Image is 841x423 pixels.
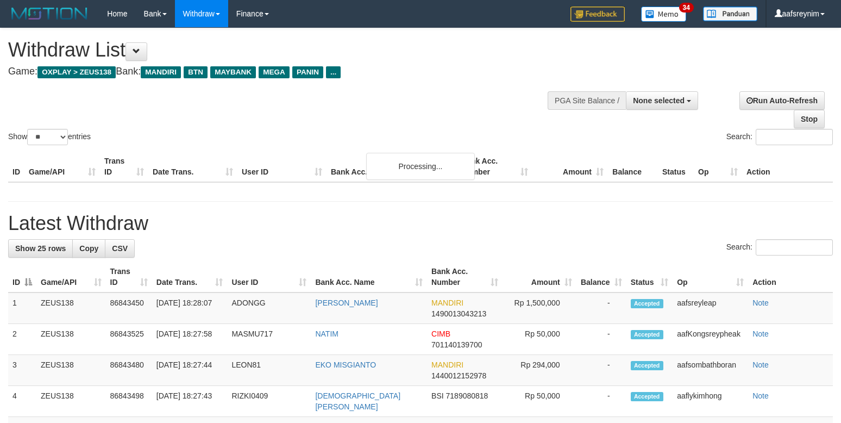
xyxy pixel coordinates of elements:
a: Note [752,329,769,338]
td: 86843498 [106,386,152,417]
input: Search: [756,239,833,256]
td: - [576,386,626,417]
td: - [576,355,626,386]
td: 2 [8,324,36,355]
span: CSV [112,244,128,253]
h4: Game: Bank: [8,66,550,77]
img: Feedback.jpg [570,7,625,22]
th: ID [8,151,24,182]
span: Accepted [631,299,663,308]
td: 3 [8,355,36,386]
td: 86843525 [106,324,152,355]
th: Op: activate to sort column ascending [673,262,748,293]
h1: Latest Withdraw [8,213,833,234]
span: CIMB [431,329,450,338]
a: Note [752,360,769,369]
span: BTN [184,66,208,78]
th: Balance: activate to sort column ascending [576,262,626,293]
td: LEON81 [227,355,311,386]
th: Status [658,151,694,182]
div: Processing... [366,153,475,180]
span: Copy 1490013043213 to clipboard [431,309,486,318]
th: User ID: activate to sort column ascending [227,262,311,293]
label: Show entries [8,129,91,145]
td: 86843450 [106,293,152,324]
th: Bank Acc. Number [457,151,532,182]
td: ADONGG [227,293,311,324]
td: - [576,324,626,355]
th: ID: activate to sort column descending [8,262,36,293]
a: Show 25 rows [8,239,73,258]
a: Stop [794,110,825,128]
th: Amount [532,151,608,182]
a: Note [752,391,769,400]
a: Copy [72,239,105,258]
th: Bank Acc. Name: activate to sort column ascending [311,262,427,293]
th: Game/API: activate to sort column ascending [36,262,106,293]
th: Op [694,151,742,182]
a: Note [752,298,769,307]
td: 1 [8,293,36,324]
td: - [576,293,626,324]
img: MOTION_logo.png [8,5,91,22]
select: Showentries [27,129,68,145]
span: MAYBANK [210,66,256,78]
td: 86843480 [106,355,152,386]
td: [DATE] 18:27:44 [152,355,228,386]
div: PGA Site Balance / [548,91,626,110]
th: Date Trans.: activate to sort column ascending [152,262,228,293]
span: Copy 1440012152978 to clipboard [431,371,486,380]
span: Accepted [631,392,663,401]
td: ZEUS138 [36,355,106,386]
a: [DEMOGRAPHIC_DATA][PERSON_NAME] [315,391,400,411]
td: ZEUS138 [36,324,106,355]
td: RIZKI0409 [227,386,311,417]
span: ... [326,66,341,78]
td: Rp 50,000 [503,386,576,417]
h1: Withdraw List [8,39,550,61]
td: Rp 1,500,000 [503,293,576,324]
span: Copy 7189080818 to clipboard [446,391,488,400]
td: aaflykimhong [673,386,748,417]
span: PANIN [292,66,323,78]
input: Search: [756,129,833,145]
th: Amount: activate to sort column ascending [503,262,576,293]
img: panduan.png [703,7,757,21]
td: MASMU717 [227,324,311,355]
th: Action [742,151,833,182]
th: Game/API [24,151,100,182]
td: aafsombathboran [673,355,748,386]
span: BSI [431,391,444,400]
a: EKO MISGIANTO [315,360,376,369]
td: Rp 50,000 [503,324,576,355]
td: aafKongsreypheak [673,324,748,355]
a: Run Auto-Refresh [739,91,825,110]
label: Search: [726,239,833,256]
td: ZEUS138 [36,386,106,417]
span: Copy [79,244,98,253]
span: MANDIRI [431,298,463,307]
a: [PERSON_NAME] [315,298,378,307]
td: ZEUS138 [36,293,106,324]
td: [DATE] 18:27:43 [152,386,228,417]
td: Rp 294,000 [503,355,576,386]
a: CSV [105,239,135,258]
th: Trans ID: activate to sort column ascending [106,262,152,293]
a: NATIM [315,329,338,338]
label: Search: [726,129,833,145]
th: Bank Acc. Name [327,151,457,182]
th: Status: activate to sort column ascending [626,262,673,293]
span: Copy 701140139700 to clipboard [431,340,482,349]
th: Bank Acc. Number: activate to sort column ascending [427,262,503,293]
span: Show 25 rows [15,244,66,253]
td: aafsreyleap [673,293,748,324]
td: [DATE] 18:27:58 [152,324,228,355]
td: [DATE] 18:28:07 [152,293,228,324]
th: Action [748,262,833,293]
span: None selected [633,96,685,105]
span: OXPLAY > ZEUS138 [37,66,116,78]
span: 34 [679,3,694,13]
span: Accepted [631,330,663,339]
button: None selected [626,91,698,110]
td: 4 [8,386,36,417]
